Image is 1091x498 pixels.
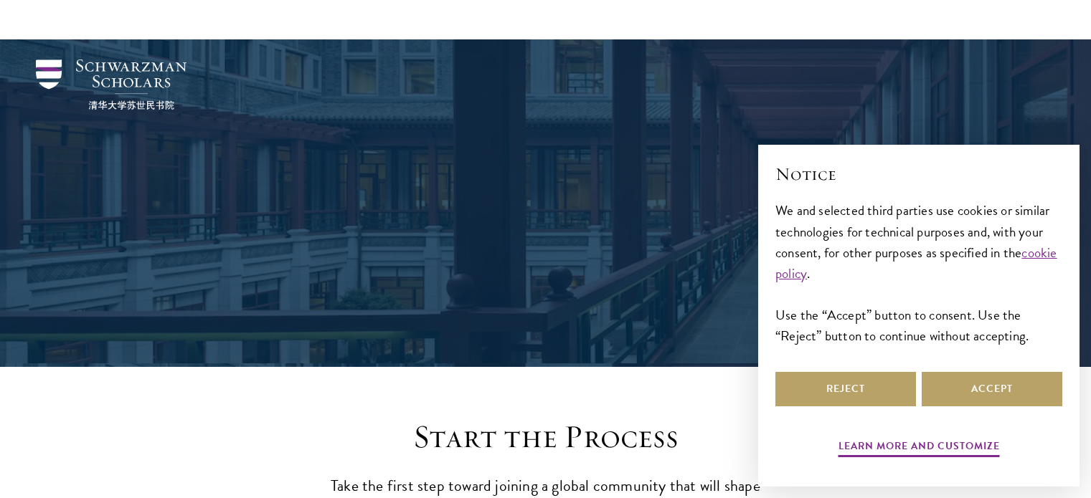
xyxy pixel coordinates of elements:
[922,372,1062,406] button: Accept
[839,437,1000,459] button: Learn more and customize
[323,417,768,457] h2: Start the Process
[775,242,1057,284] a: cookie policy
[36,59,186,110] img: Schwarzman Scholars
[775,200,1062,345] div: We and selected third parties use cookies or similar technologies for technical purposes and, wit...
[775,372,916,406] button: Reject
[775,162,1062,186] h2: Notice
